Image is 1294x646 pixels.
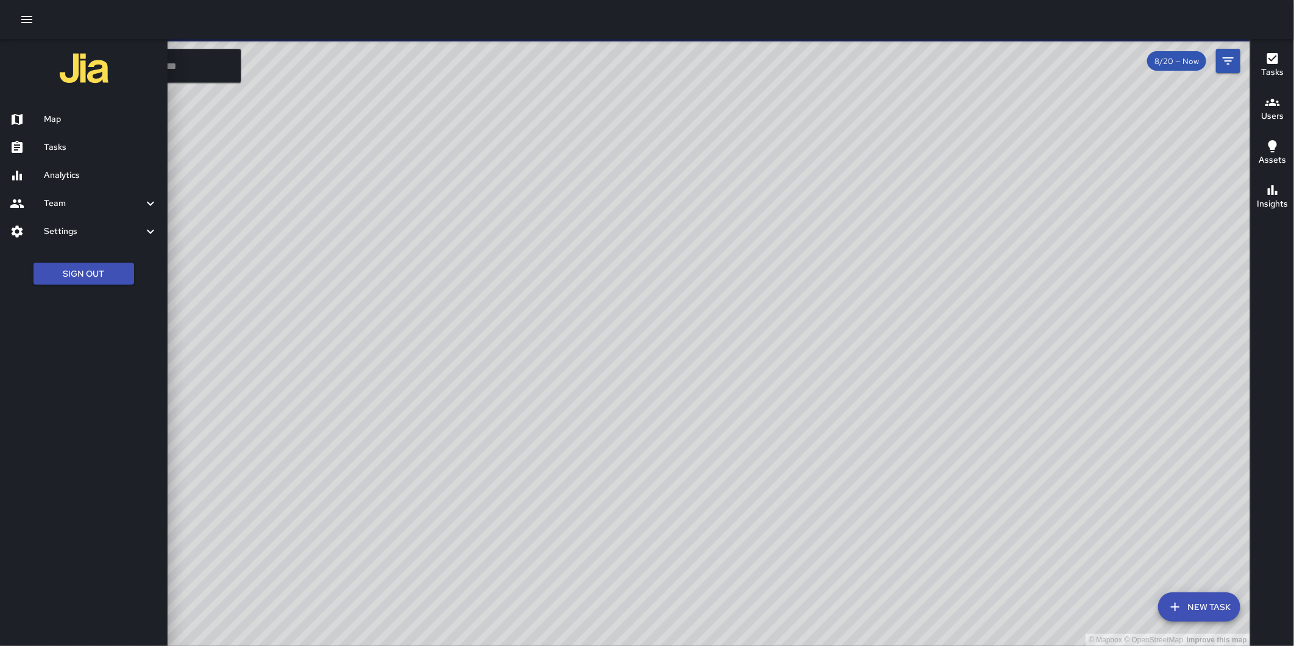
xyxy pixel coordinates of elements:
[1261,110,1284,123] h6: Users
[1259,154,1286,167] h6: Assets
[1257,197,1288,211] h6: Insights
[60,44,108,93] img: jia-logo
[1261,66,1284,79] h6: Tasks
[44,113,158,126] h6: Map
[44,141,158,154] h6: Tasks
[34,263,134,285] button: Sign Out
[44,225,143,238] h6: Settings
[44,197,143,210] h6: Team
[1158,592,1240,622] button: New Task
[44,169,158,182] h6: Analytics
